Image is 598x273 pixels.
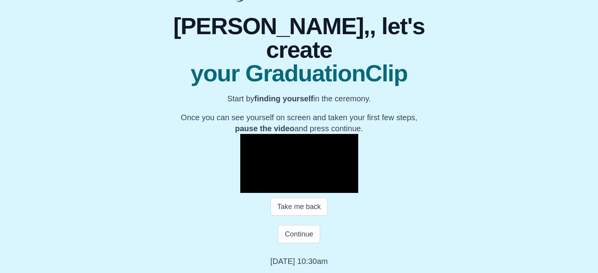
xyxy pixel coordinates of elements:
[278,225,320,243] button: Continue
[149,93,449,104] p: Start by in the ceremony.
[149,112,449,134] p: Once you can see yourself on screen and taken your first few steps, and press continue.
[149,62,449,85] span: your GraduationClip
[270,256,328,267] p: [DATE] 10:30am
[240,134,358,193] div: Video Player
[254,94,313,103] b: finding yourself
[235,124,294,133] b: pause the video
[149,15,449,62] span: [PERSON_NAME],, let's create
[270,198,328,216] button: Take me back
